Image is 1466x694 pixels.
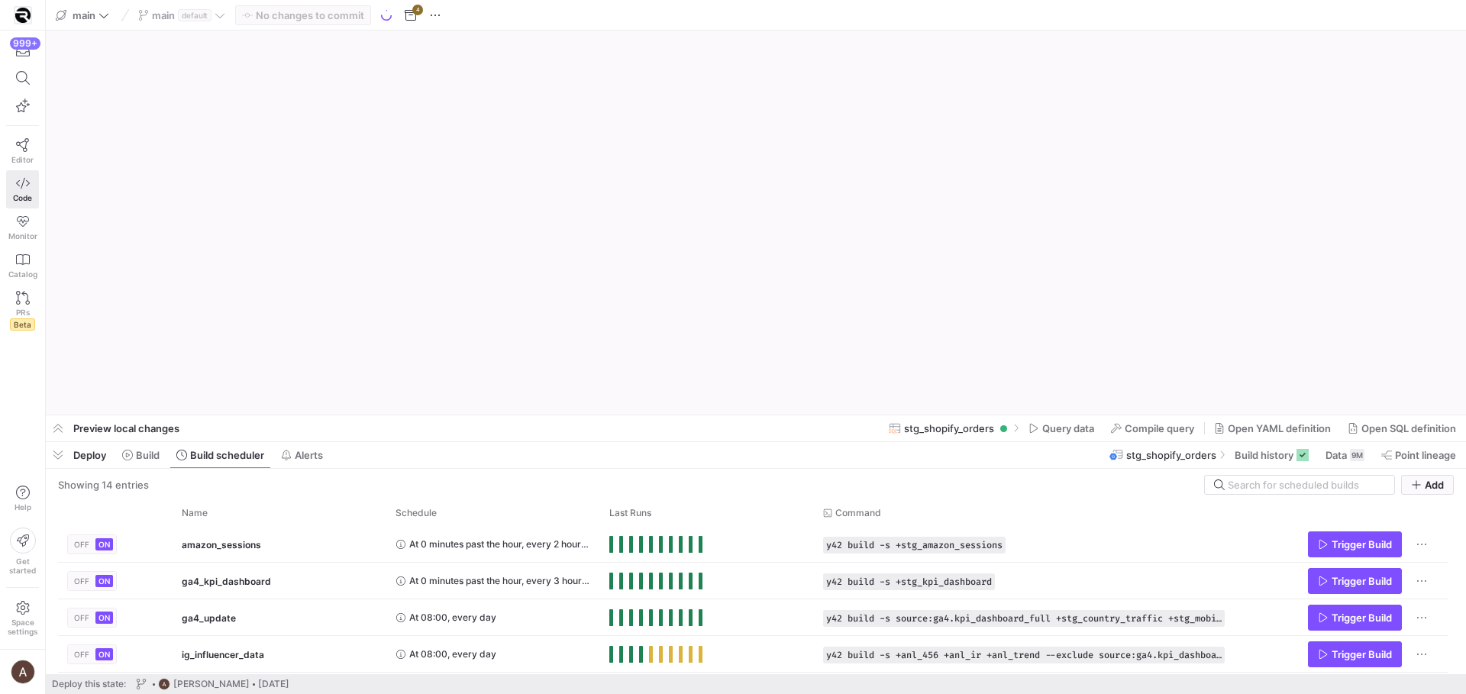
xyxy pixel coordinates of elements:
a: Catalog [6,247,39,285]
span: ON [98,613,110,622]
span: Help [13,502,32,512]
span: stg_shopify_orders [904,422,994,434]
span: Space settings [8,618,37,636]
img: https://storage.googleapis.com/y42-prod-data-exchange/images/9vP1ZiGb3SDtS36M2oSqLE2NxN9MAbKgqIYc... [15,8,31,23]
span: Data [1326,449,1347,461]
button: Open SQL definition [1341,415,1463,441]
span: Point lineage [1395,449,1456,461]
button: Build [115,442,166,468]
a: Spacesettings [6,594,39,643]
button: Open YAML definition [1207,415,1338,441]
span: Build scheduler [190,449,264,461]
div: Press SPACE to select this row. [58,526,1448,563]
button: Trigger Build [1308,531,1402,557]
img: https://lh3.googleusercontent.com/a/AEdFTp4_8LqxRyxVUtC19lo4LS2NU-n5oC7apraV2tR5=s96-c [158,678,170,690]
span: Monitor [8,231,37,240]
span: OFF [74,613,89,622]
span: Name [182,508,208,518]
span: y42 build -s +anl_456 +anl_ir +anl_trend --exclude source:ga4.kpi_dashboard_full [826,650,1222,660]
div: 999+ [10,37,40,50]
span: stg_shopify_orders [1126,449,1216,461]
button: Data9M [1319,442,1371,468]
button: Trigger Build [1308,605,1402,631]
button: main [52,5,113,25]
span: Add [1425,479,1444,491]
img: https://lh3.googleusercontent.com/a/AEdFTp4_8LqxRyxVUtC19lo4LS2NU-n5oC7apraV2tR5=s96-c [11,660,35,684]
span: At 08:00, every day [409,599,496,635]
span: At 0 minutes past the hour, every 2 hours, every day [409,526,591,562]
span: Open YAML definition [1228,422,1331,434]
span: Catalog [8,270,37,279]
span: main [73,9,95,21]
span: Open SQL definition [1361,422,1456,434]
span: amazon_sessions [182,527,261,563]
a: Editor [6,132,39,170]
span: Alerts [295,449,323,461]
span: [DATE] [258,679,289,689]
span: OFF [74,650,89,659]
button: Build history [1228,442,1316,468]
span: y42 build -s +stg_kpi_dashboard [826,576,992,587]
button: Point lineage [1374,442,1463,468]
button: https://lh3.googleusercontent.com/a/AEdFTp4_8LqxRyxVUtC19lo4LS2NU-n5oC7apraV2tR5=s96-c [6,656,39,688]
button: Getstarted [6,521,39,581]
a: Code [6,170,39,208]
button: Trigger Build [1308,641,1402,667]
button: Query data [1022,415,1101,441]
button: Help [6,479,39,518]
span: ga4_kpi_dashboard [182,563,271,599]
span: ga4_update [182,600,236,636]
span: At 08:00, every day [409,636,496,672]
div: Showing 14 entries [58,479,149,491]
span: Last Runs [609,508,651,518]
span: ON [98,540,110,549]
span: OFF [74,540,89,549]
span: Deploy [73,449,106,461]
input: Search for scheduled builds [1228,479,1385,491]
div: 9M [1350,449,1364,461]
button: Build scheduler [170,442,271,468]
button: Trigger Build [1308,568,1402,594]
span: Query data [1042,422,1094,434]
span: Command [835,508,881,518]
span: Build [136,449,160,461]
div: Press SPACE to select this row. [58,563,1448,599]
a: Monitor [6,208,39,247]
span: Trigger Build [1332,612,1392,624]
span: Code [13,193,32,202]
button: Compile query [1104,415,1201,441]
span: Trigger Build [1332,575,1392,587]
span: Schedule [396,508,437,518]
span: Preview local changes [73,422,179,434]
div: Press SPACE to select this row. [58,599,1448,636]
span: PRs [16,308,30,317]
button: Add [1401,475,1454,495]
span: y42 build -s source:ga4.kpi_dashboard_full +stg_country_traffic +stg_mobile_sessions [826,613,1222,624]
span: OFF [74,576,89,586]
span: ig_influencer_data [182,637,264,673]
button: 999+ [6,37,39,64]
span: ON [98,650,110,659]
a: https://storage.googleapis.com/y42-prod-data-exchange/images/9vP1ZiGb3SDtS36M2oSqLE2NxN9MAbKgqIYc... [6,2,39,28]
span: Deploy this state: [52,679,126,689]
span: y42 build -s +stg_amazon_sessions [826,540,1003,550]
span: Build history [1235,449,1293,461]
span: Editor [11,155,34,164]
span: Trigger Build [1332,648,1392,660]
button: https://lh3.googleusercontent.com/a/AEdFTp4_8LqxRyxVUtC19lo4LS2NU-n5oC7apraV2tR5=s96-c[PERSON_NAM... [132,674,293,694]
div: Press SPACE to select this row. [58,636,1448,673]
span: [PERSON_NAME] [173,679,250,689]
span: At 0 minutes past the hour, every 3 hours, every day [409,563,591,599]
span: Compile query [1125,422,1194,434]
span: Get started [9,557,36,575]
span: ON [98,576,110,586]
span: Trigger Build [1332,538,1392,550]
a: PRsBeta [6,285,39,337]
span: Beta [10,318,35,331]
button: Alerts [274,442,330,468]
